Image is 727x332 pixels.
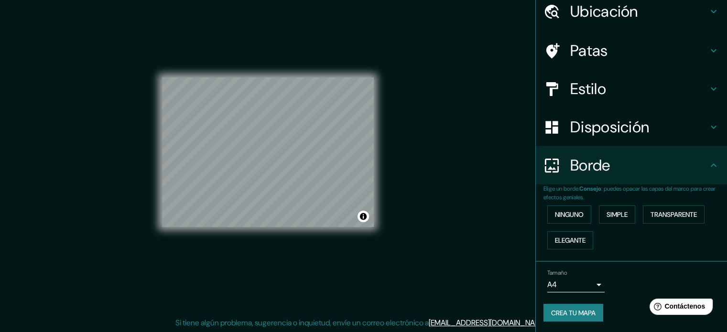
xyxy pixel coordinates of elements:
button: Transparente [643,205,705,224]
button: Elegante [547,231,593,249]
div: Disposición [536,108,727,146]
font: Si tiene algún problema, sugerencia o inquietud, envíe un correo electrónico a [175,318,429,328]
font: Consejo [579,185,601,193]
button: Simple [599,205,635,224]
a: [EMAIL_ADDRESS][DOMAIN_NAME] [429,318,547,328]
font: Crea tu mapa [551,309,596,317]
button: Crea tu mapa [543,304,603,322]
font: Estilo [570,79,606,99]
font: Elige un borde. [543,185,579,193]
canvas: Mapa [162,77,374,227]
div: Borde [536,146,727,184]
div: Estilo [536,70,727,108]
font: Ubicación [570,1,638,21]
font: Elegante [555,236,586,245]
font: Ninguno [555,210,584,219]
font: Tamaño [547,269,567,277]
iframe: Lanzador de widgets de ayuda [642,295,716,321]
font: Borde [570,155,610,175]
div: Patas [536,32,727,70]
font: Simple [607,210,628,219]
font: Patas [570,41,608,61]
button: Ninguno [547,205,591,224]
font: A4 [547,279,557,289]
font: : puedes opacar las capas del marco para crear efectos geniales. [543,185,716,201]
div: A4 [547,277,605,292]
button: Activar o desactivar atribución [358,211,369,222]
font: Transparente [651,210,697,219]
font: Disposición [570,117,649,137]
